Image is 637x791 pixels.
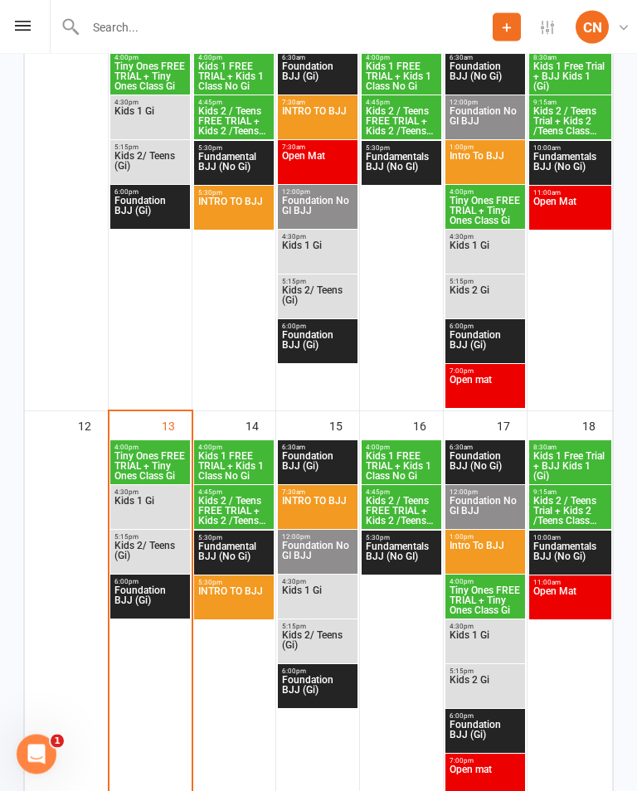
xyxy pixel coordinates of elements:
div: 16 [413,412,443,439]
span: Foundation BJJ (Gi) [114,197,187,226]
div: 14 [246,412,275,439]
span: 4:00pm [449,579,522,586]
span: 5:15pm [449,279,522,286]
span: 6:00pm [449,323,522,331]
span: INTRO TO BJJ [197,197,270,227]
span: Foundation BJJ (No Gi) [449,62,522,92]
span: 5:30pm [365,145,438,153]
div: 13 [162,412,192,439]
span: Kids 2 / Teens FREE TRIAL + Kids 2 /Teens class No... [365,107,438,137]
span: 12:00pm [281,189,354,197]
span: 4:00pm [114,55,187,62]
div: 17 [497,412,527,439]
span: INTRO TO BJJ [197,587,270,617]
span: Fundamentals BJJ (No Gi) [532,542,608,572]
span: 5:15pm [114,534,187,541]
span: 12:00pm [281,534,354,541]
span: INTRO TO BJJ [281,497,354,527]
span: 7:30am [281,144,354,152]
span: Kids 2/ Teens (Gi) [281,631,354,661]
span: Kids 1 FREE TRIAL + Kids 1 Class No Gi [365,62,438,92]
span: Intro To BJJ [449,152,522,182]
span: Open Mat [532,587,608,617]
span: Foundation BJJ (Gi) [281,62,354,92]
iframe: Intercom live chat [17,735,56,774]
span: Kids 1 Gi [114,497,187,527]
span: Fundamental BJJ (No Gi) [197,542,270,572]
span: 4:00pm [365,444,438,452]
span: 5:15pm [449,668,522,676]
span: Kids 1 Free Trial + BJJ Kids 1 (Gi) [532,62,608,92]
span: 5:30pm [197,535,270,542]
span: 5:30pm [197,145,270,153]
span: 4:45pm [365,99,438,107]
span: 4:30pm [114,489,187,497]
span: Foundation BJJ (Gi) [449,331,522,361]
span: 4:00pm [365,55,438,62]
span: 12:00pm [449,489,522,497]
span: Tiny Ones FREE TRIAL + Tiny Ones Class Gi [449,197,522,226]
span: Foundation BJJ (Gi) [281,452,354,482]
span: Intro To BJJ [449,541,522,571]
span: 5:30pm [197,580,270,587]
span: 11:00am [532,190,608,197]
span: Kids 1 FREE TRIAL + Kids 1 Class No Gi [365,452,438,482]
span: 1:00pm [449,144,522,152]
span: 8:30am [532,55,608,62]
span: Open Mat [281,152,354,182]
span: 4:00pm [197,55,270,62]
div: CN [576,11,609,44]
span: Kids 1 Gi [281,586,354,616]
span: 5:30pm [197,190,270,197]
span: Fundamentals BJJ (No GI) [365,542,438,572]
span: 6:30am [449,55,522,62]
span: Tiny Ones FREE TRIAL + Tiny Ones Class Gi [449,586,522,616]
span: INTRO TO BJJ [281,107,354,137]
span: Kids 1 FREE TRIAL + Kids 1 Class No Gi [197,452,270,482]
span: Kids 2/ Teens (Gi) [114,541,187,571]
span: 4:30pm [281,234,354,241]
span: 4:45pm [197,489,270,497]
span: Foundation No GI BJJ [449,107,522,137]
span: Foundation BJJ (No Gi) [449,452,522,482]
span: 7:30am [281,99,354,107]
span: 5:30pm [365,535,438,542]
span: 5:15pm [114,144,187,152]
span: 6:30am [281,55,354,62]
span: 8:30am [532,444,608,452]
span: 6:00pm [281,323,354,331]
span: Kids 2 / Teens FREE TRIAL + Kids 2 /Teens class No... [197,107,270,137]
span: Kids 1 Gi [449,241,522,271]
span: Foundation No GI BJJ [449,497,522,527]
span: 4:30pm [114,99,187,107]
span: 4:00pm [449,189,522,197]
span: 1:00pm [449,534,522,541]
span: Open mat [449,376,522,405]
span: 4:00pm [197,444,270,452]
span: 5:15pm [281,624,354,631]
span: 4:30pm [281,579,354,586]
span: Kids 1 FREE TRIAL + Kids 1 Class No Gi [197,62,270,92]
span: 4:45pm [197,99,270,107]
span: Foundation No GI BJJ [281,541,354,571]
span: Kids 2/ Teens (Gi) [114,152,187,182]
span: Foundation BJJ (Gi) [449,721,522,750]
span: 6:00pm [449,713,522,721]
span: 7:30am [281,489,354,497]
span: 6:30am [281,444,354,452]
span: Fundamental BJJ (No Gi) [197,153,270,182]
span: 4:30pm [449,624,522,631]
span: Foundation BJJ (Gi) [281,331,354,361]
span: Open Mat [532,197,608,227]
span: 7:00pm [449,368,522,376]
div: 12 [78,412,108,439]
span: Foundation BJJ (Gi) [281,676,354,706]
span: Kids 1 Free Trial + BJJ Kids 1 (Gi) [532,452,608,482]
span: 6:00pm [281,668,354,676]
span: Kids 1 Gi [449,631,522,661]
span: 4:30pm [449,234,522,241]
span: Foundation BJJ (Gi) [114,586,187,616]
span: 10:00am [532,535,608,542]
span: 12:00pm [449,99,522,107]
span: 4:45pm [365,489,438,497]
